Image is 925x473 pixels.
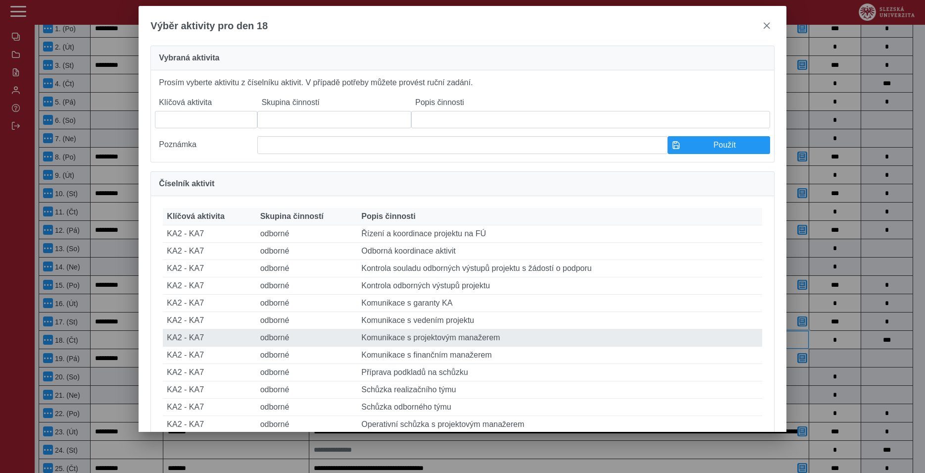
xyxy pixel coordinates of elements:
[163,295,256,312] td: KA2 - KA7
[256,277,358,295] td: odborné
[150,70,774,162] div: Prosím vyberte aktivitu z číselníku aktivit. V případě potřeby můžete provést ruční zadání.
[256,347,358,364] td: odborné
[256,243,358,260] td: odborné
[163,225,256,243] td: KA2 - KA7
[357,312,762,329] td: Komunikace s vedením projektu
[684,141,766,150] span: Použít
[257,94,411,111] label: Skupina činností
[361,212,415,221] span: Popis činnosti
[260,212,324,221] span: Skupina činností
[155,136,257,154] label: Poznámka
[357,329,762,347] td: Komunikace s projektovým manažerem
[256,312,358,329] td: odborné
[256,399,358,416] td: odborné
[256,364,358,381] td: odborné
[357,381,762,399] td: Schůzka realizačního týmu
[256,225,358,243] td: odborné
[411,94,770,111] label: Popis činnosti
[256,416,358,433] td: odborné
[357,347,762,364] td: Komunikace s finančním manažerem
[357,399,762,416] td: Schůzka odborného týmu
[256,381,358,399] td: odborné
[668,136,770,154] button: Použít
[163,277,256,295] td: KA2 - KA7
[357,295,762,312] td: Komunikace s garanty KA
[357,243,762,260] td: Odborná koordinace aktivit
[163,364,256,381] td: KA2 - KA7
[163,312,256,329] td: KA2 - KA7
[159,54,219,62] span: Vybraná aktivita
[759,18,775,34] button: close
[163,399,256,416] td: KA2 - KA7
[256,260,358,277] td: odborné
[163,347,256,364] td: KA2 - KA7
[357,416,762,433] td: Operativní schůzka s projektovým manažerem
[163,329,256,347] td: KA2 - KA7
[256,329,358,347] td: odborné
[159,180,214,188] span: Číselník aktivit
[357,277,762,295] td: Kontrola odborných výstupů projektu
[357,260,762,277] td: Kontrola souladu odborných výstupů projektu s žádostí o podporu
[150,20,268,32] span: Výběr aktivity pro den 18
[167,212,225,221] span: Klíčová aktivita
[163,260,256,277] td: KA2 - KA7
[163,416,256,433] td: KA2 - KA7
[155,94,257,111] label: Klíčová aktivita
[357,225,762,243] td: Řízení a koordinace projektu na FÚ
[163,381,256,399] td: KA2 - KA7
[256,295,358,312] td: odborné
[357,364,762,381] td: Příprava podkladů na schůzku
[163,243,256,260] td: KA2 - KA7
